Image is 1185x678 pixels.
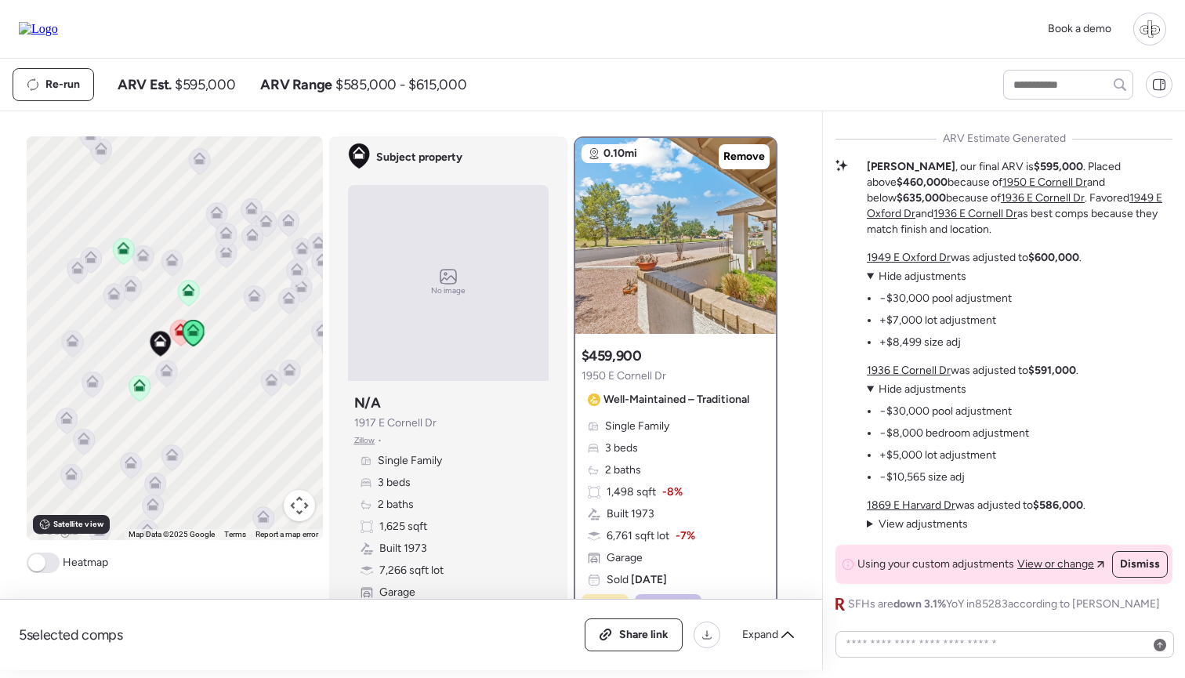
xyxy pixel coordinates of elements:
span: View or change [1017,557,1094,572]
strong: $600,000 [1028,251,1079,264]
img: Logo [19,22,58,36]
span: Sold [607,572,667,588]
span: View adjustments [879,517,968,531]
span: 3 beds [605,441,638,456]
a: View or change [1017,557,1104,572]
li: −$10,565 size adj [879,470,965,485]
summary: Hide adjustments [867,269,1012,285]
span: [DATE] [629,573,667,586]
li: +$8,499 size adj [879,335,961,350]
span: Hide adjustments [879,383,966,396]
span: Non-flip [654,596,695,611]
span: Built 1973 [607,506,654,522]
span: Single Family [605,419,669,434]
span: Satellite view [53,518,103,531]
summary: View adjustments [867,517,968,532]
span: Share link [619,627,669,643]
span: SFHs are YoY in 85283 according to [PERSON_NAME] [848,596,1160,612]
span: 1950 E Cornell Dr [582,368,666,384]
a: Terms (opens in new tab) [224,530,246,538]
span: Built 1973 [379,541,427,557]
span: Expand [742,627,778,643]
li: +$7,000 lot adjustment [879,313,996,328]
strong: $591,000 [1028,364,1076,377]
span: Remove [723,149,765,165]
span: 2 baths [605,462,641,478]
span: 6,761 sqft lot [607,528,669,544]
span: -8% [662,484,683,500]
span: $595,000 [175,75,235,94]
a: 1936 E Cornell Dr [1001,191,1085,205]
span: Garage [607,550,643,566]
span: Map Data ©2025 Google [129,530,215,538]
h3: $459,900 [582,346,642,365]
strong: $586,000 [1033,499,1083,512]
li: +$5,000 lot adjustment [879,448,996,463]
li: −$30,000 pool adjustment [879,404,1012,419]
span: 2 baths [378,497,414,513]
a: 1936 E Cornell Dr [867,364,951,377]
a: 1869 E Harvard Dr [867,499,955,512]
span: Using your custom adjustments [857,557,1014,572]
p: was adjusted to . [867,250,1082,266]
span: Zillow [354,434,375,447]
span: 1,625 sqft [379,519,427,535]
strong: $460,000 [897,176,948,189]
span: Garage [379,585,415,600]
span: 5 selected comps [19,625,123,644]
span: 0.10mi [603,146,637,161]
span: ARV Range [260,75,332,94]
li: −$8,000 bedroom adjustment [879,426,1029,441]
span: • [378,434,382,447]
h3: N/A [354,393,381,412]
span: 1,498 sqft [607,484,656,500]
span: ARV Est. [118,75,172,94]
span: down 3.1% [893,597,946,611]
a: Open this area in Google Maps (opens a new window) [31,520,82,540]
span: Book a demo [1048,22,1111,35]
span: Sold [600,596,622,611]
span: No image [431,285,466,297]
span: $585,000 - $615,000 [335,75,466,94]
span: Well-Maintained – Traditional [603,392,749,408]
span: Re-run [45,77,80,92]
a: 1949 E Oxford Dr [867,251,951,264]
span: Dismiss [1120,557,1160,572]
span: Heatmap [63,555,108,571]
a: 1950 E Cornell Dr [1002,176,1087,189]
span: 1917 E Cornell Dr [354,415,437,431]
strong: $595,000 [1034,160,1083,173]
li: −$30,000 pool adjustment [879,291,1012,306]
p: , our final ARV is . Placed above because of and below because of . Favored and as best comps bec... [867,159,1172,237]
span: ARV Estimate Generated [943,131,1066,147]
strong: [PERSON_NAME] [867,160,955,173]
span: Hide adjustments [879,270,966,283]
img: Google [31,520,82,540]
span: -7% [676,528,695,544]
span: Subject property [376,150,462,165]
summary: Hide adjustments [867,382,1029,397]
a: Report a map error [255,530,318,538]
p: was adjusted to . [867,498,1085,513]
span: Single Family [378,453,442,469]
p: was adjusted to . [867,363,1078,379]
span: 7,266 sqft lot [379,563,444,578]
a: 1936 E Cornell Dr [933,207,1017,220]
strong: $635,000 [897,191,946,205]
button: Map camera controls [284,490,315,521]
span: 3 beds [378,475,411,491]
